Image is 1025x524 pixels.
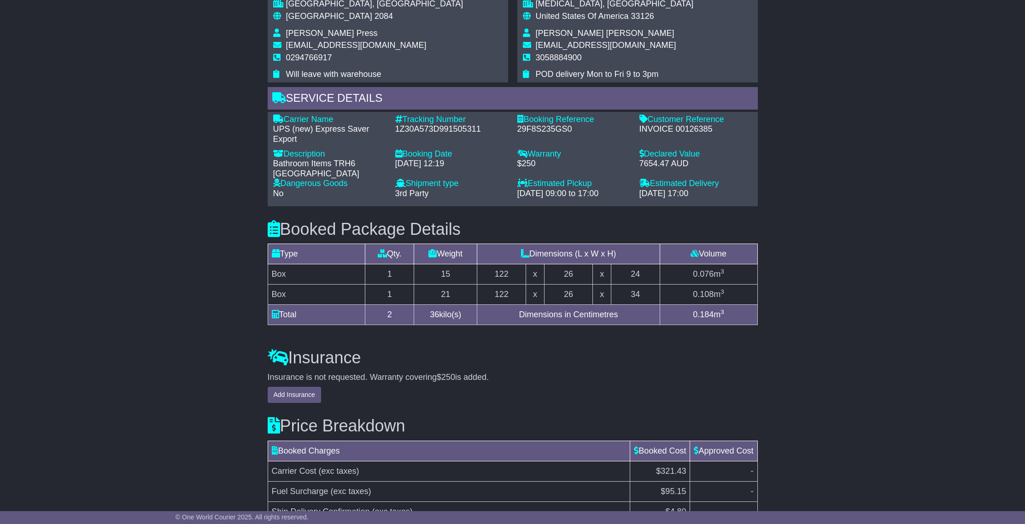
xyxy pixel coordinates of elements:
td: 1 [365,264,414,285]
td: Dimensions in Centimetres [477,305,660,325]
td: Qty. [365,244,414,264]
span: $4.80 [665,507,686,516]
td: Weight [414,244,477,264]
div: $250 [517,159,630,169]
td: x [526,264,544,285]
span: [EMAIL_ADDRESS][DOMAIN_NAME] [536,41,676,50]
td: x [593,285,611,305]
span: [PERSON_NAME] [PERSON_NAME] [536,29,674,38]
div: 7654.47 AUD [639,159,752,169]
td: Box [268,285,365,305]
span: 3058884900 [536,53,582,62]
div: Booking Reference [517,115,630,125]
span: [PERSON_NAME] Press [286,29,378,38]
span: 0.108 [693,290,714,299]
td: x [526,285,544,305]
span: Carrier Cost [272,466,316,476]
div: Dangerous Goods [273,179,386,189]
td: Dimensions (L x W x H) [477,244,660,264]
sup: 3 [720,288,724,295]
div: UPS (new) Express Saver Export [273,124,386,144]
td: m [660,285,757,305]
div: Description [273,149,386,159]
td: 2 [365,305,414,325]
div: 29F8S235GS0 [517,124,630,134]
td: 122 [477,285,526,305]
span: (exc taxes) [331,487,371,496]
span: © One World Courier 2025. All rights reserved. [176,513,309,521]
td: 122 [477,264,526,285]
td: m [660,264,757,285]
td: 26 [544,264,593,285]
h3: Booked Package Details [268,220,758,239]
h3: Insurance [268,349,758,367]
sup: 3 [720,268,724,275]
div: Bathroom Items TRH6 [GEOGRAPHIC_DATA] [273,159,386,179]
span: (exc taxes) [372,507,413,516]
div: Warranty [517,149,630,159]
span: [EMAIL_ADDRESS][DOMAIN_NAME] [286,41,427,50]
div: Shipment type [395,179,508,189]
div: [DATE] 12:19 [395,159,508,169]
td: 1 [365,285,414,305]
td: Total [268,305,365,325]
td: 21 [414,285,477,305]
span: 0294766917 [286,53,332,62]
span: - [751,487,754,496]
span: Fuel Surcharge [272,487,328,496]
div: Insurance is not requested. Warranty covering is added. [268,373,758,383]
td: Box [268,264,365,285]
td: Approved Cost [690,441,757,461]
span: - [751,466,754,476]
sup: 3 [720,309,724,315]
div: Estimated Delivery [639,179,752,189]
td: kilo(s) [414,305,477,325]
div: Customer Reference [639,115,752,125]
span: Ship Delivery Confirmation [272,507,370,516]
td: Booked Charges [268,441,630,461]
span: $321.43 [656,466,686,476]
span: $95.15 [661,487,686,496]
span: Will leave with warehouse [286,70,381,79]
span: 2084 [375,12,393,21]
td: m [660,305,757,325]
span: United States Of America [536,12,629,21]
td: Volume [660,244,757,264]
span: 0.076 [693,269,714,279]
div: Carrier Name [273,115,386,125]
td: x [593,264,611,285]
td: 26 [544,285,593,305]
td: 34 [611,285,660,305]
span: (exc taxes) [319,466,359,476]
td: Type [268,244,365,264]
div: 1Z30A573D991505311 [395,124,508,134]
span: 0.184 [693,310,714,319]
div: Estimated Pickup [517,179,630,189]
span: [GEOGRAPHIC_DATA] [286,12,372,21]
div: [DATE] 09:00 to 17:00 [517,189,630,199]
span: No [273,189,284,198]
td: 24 [611,264,660,285]
div: Tracking Number [395,115,508,125]
div: INVOICE 00126385 [639,124,752,134]
h3: Price Breakdown [268,417,758,435]
span: POD delivery Mon to Fri 9 to 3pm [536,70,659,79]
div: [DATE] 17:00 [639,189,752,199]
button: Add Insurance [268,387,321,403]
span: $250 [437,373,455,382]
td: Booked Cost [630,441,690,461]
div: Booking Date [395,149,508,159]
td: 15 [414,264,477,285]
span: 36 [430,310,439,319]
span: 3rd Party [395,189,429,198]
div: Service Details [268,87,758,112]
span: 33126 [631,12,654,21]
div: Declared Value [639,149,752,159]
span: - [751,507,754,516]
